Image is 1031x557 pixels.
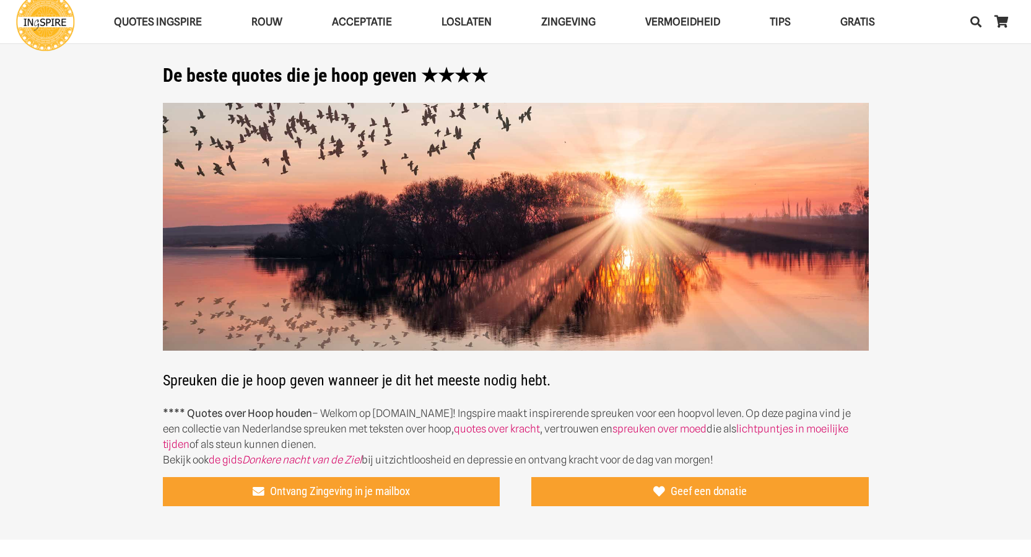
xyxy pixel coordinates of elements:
span: Loslaten [442,15,492,28]
strong: **** Quotes over Hoop houden [163,407,312,419]
a: Ontvang Zingeving in je mailbox [163,477,500,507]
a: ROUWROUW Menu [227,6,307,38]
span: Zingeving [541,15,596,28]
a: de gidsDonkere nacht van de Ziel [209,454,362,466]
span: VERMOEIDHEID [645,15,720,28]
a: ZingevingZingeving Menu [516,6,620,38]
p: – Welkom op [DOMAIN_NAME]! Ingspire maakt inspirerende spreuken voor een hoopvol leven. Op deze p... [163,406,869,468]
span: QUOTES INGSPIRE [114,15,202,28]
a: AcceptatieAcceptatie Menu [307,6,417,38]
a: Zoeken [964,6,988,37]
span: Ontvang Zingeving in je mailbox [270,485,409,498]
a: quotes over kracht [454,423,540,435]
img: Spreuken over Hoop en Moed - ingspire [163,103,869,351]
span: GRATIS [840,15,875,28]
em: Donkere nacht van de Ziel [242,454,362,466]
a: LoslatenLoslaten Menu [417,6,516,38]
span: ROUW [251,15,282,28]
a: GRATISGRATIS Menu [816,6,900,38]
a: spreuken over moed [612,423,707,435]
a: QUOTES INGSPIREQUOTES INGSPIRE Menu [89,6,227,38]
a: TIPSTIPS Menu [745,6,816,38]
a: VERMOEIDHEIDVERMOEIDHEID Menu [620,6,745,38]
h1: De beste quotes die je hoop geven ★★★★ [163,64,869,87]
span: Acceptatie [332,15,392,28]
a: Geef een donatie [531,477,869,507]
span: Geef een donatie [671,485,746,498]
a: lichtpuntjes in moeilijke tijden [163,423,848,450]
span: TIPS [770,15,791,28]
